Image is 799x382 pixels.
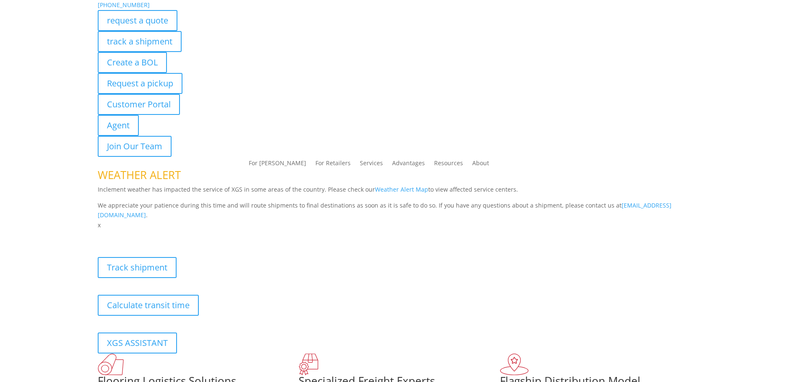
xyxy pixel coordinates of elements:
a: For [PERSON_NAME] [249,160,306,169]
a: XGS ASSISTANT [98,333,177,353]
a: Create a BOL [98,52,167,73]
a: Advantages [392,160,425,169]
a: About [472,160,489,169]
b: Visibility, transparency, and control for your entire supply chain. [98,231,285,239]
a: Request a pickup [98,73,182,94]
a: Weather Alert Map [375,185,428,193]
p: Inclement weather has impacted the service of XGS in some areas of the country. Please check our ... [98,185,702,200]
a: Track shipment [98,257,177,278]
a: [PHONE_NUMBER] [98,1,150,9]
a: Agent [98,115,139,136]
a: Services [360,160,383,169]
a: Join Our Team [98,136,172,157]
a: track a shipment [98,31,182,52]
img: xgs-icon-total-supply-chain-intelligence-red [98,353,124,375]
img: xgs-icon-flagship-distribution-model-red [500,353,529,375]
a: Calculate transit time [98,295,199,316]
span: WEATHER ALERT [98,167,181,182]
p: x [98,220,702,230]
a: Customer Portal [98,94,180,115]
a: request a quote [98,10,177,31]
p: We appreciate your patience during this time and will route shipments to final destinations as so... [98,200,702,221]
img: xgs-icon-focused-on-flooring-red [299,353,318,375]
a: For Retailers [315,160,351,169]
a: Resources [434,160,463,169]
